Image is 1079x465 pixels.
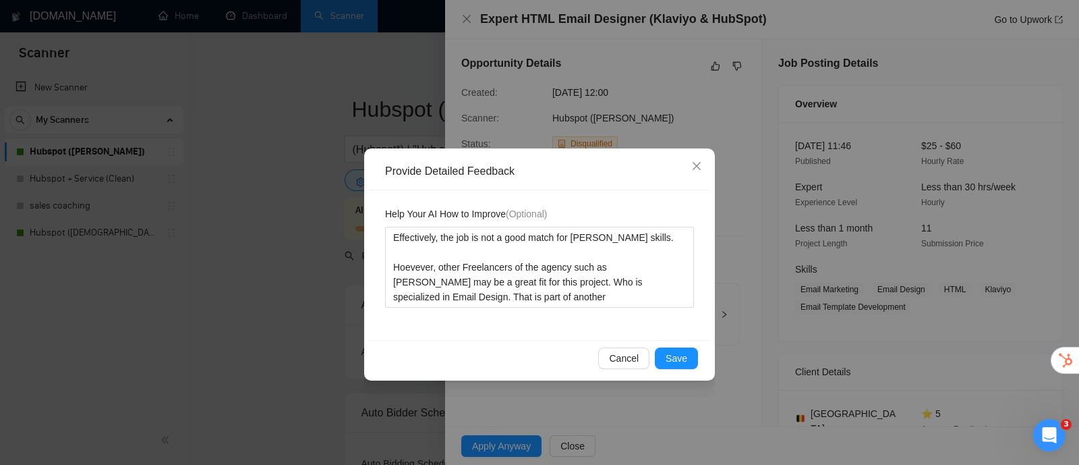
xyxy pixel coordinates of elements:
span: Cancel [609,351,639,366]
textarea: Effectively, the job is not a good match for [PERSON_NAME] skills. Hoevever, other Freelancers of... [385,227,694,308]
button: Cancel [598,348,649,369]
button: Save [655,348,698,369]
span: Save [666,351,687,366]
span: (Optional) [506,209,547,219]
span: 3 [1061,419,1072,430]
div: Provide Detailed Feedback [385,164,703,179]
iframe: Intercom live chat [1033,419,1066,452]
span: Help Your AI How to Improve [385,207,547,221]
span: close [691,161,702,171]
button: Close [678,148,715,185]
